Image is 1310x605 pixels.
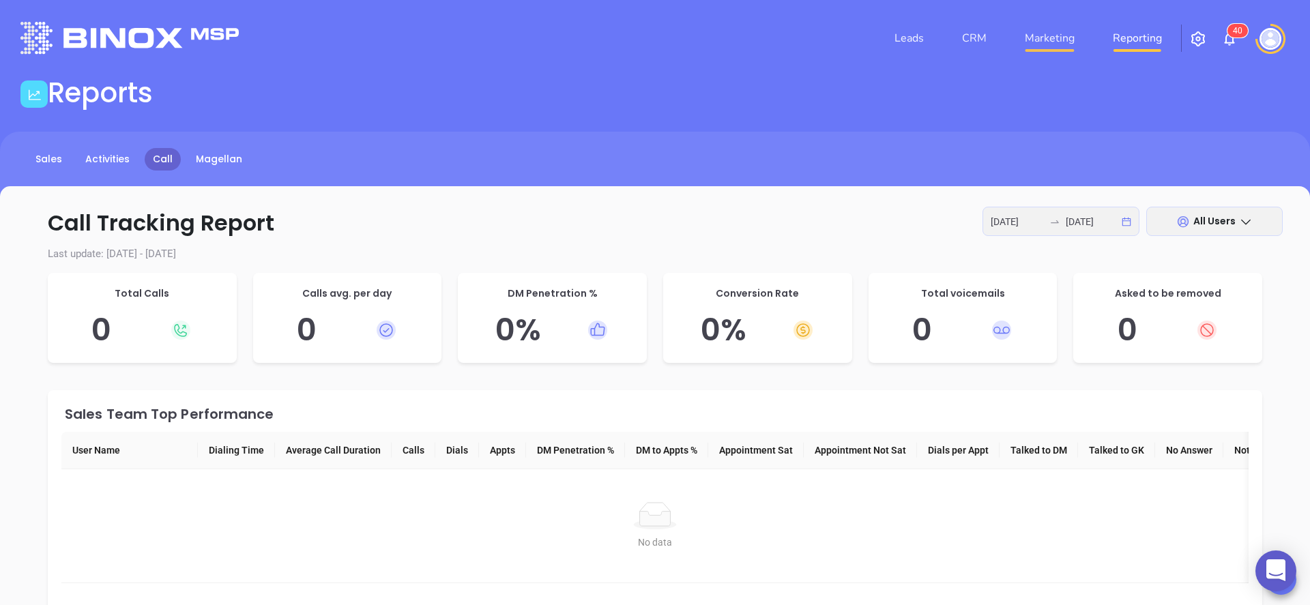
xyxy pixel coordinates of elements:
[882,312,1044,349] h5: 0
[1049,216,1060,227] span: to
[435,432,479,469] th: Dials
[61,312,223,349] h5: 0
[625,432,708,469] th: DM to Appts %
[991,214,1044,229] input: Start date
[20,22,239,54] img: logo
[882,286,1044,301] p: Total voicemails
[1049,216,1060,227] span: swap-right
[677,286,839,301] p: Conversion Rate
[1223,432,1308,469] th: Not Interested
[1087,312,1249,349] h5: 0
[198,432,275,469] th: Dialing Time
[479,432,526,469] th: Appts
[27,207,1283,239] p: Call Tracking Report
[889,25,929,52] a: Leads
[267,312,428,349] h5: 0
[1193,214,1236,228] span: All Users
[957,25,992,52] a: CRM
[275,432,392,469] th: Average Call Duration
[48,76,153,109] h1: Reports
[78,535,1232,550] div: No data
[1233,26,1238,35] span: 4
[27,246,1283,262] p: Last update: [DATE] - [DATE]
[1155,432,1223,469] th: No Answer
[65,407,1249,421] div: Sales Team Top Performance
[471,312,633,349] h5: 0 %
[392,432,435,469] th: Calls
[1078,432,1155,469] th: Talked to GK
[1260,28,1281,50] img: user
[804,432,917,469] th: Appointment Not Sat
[1238,26,1242,35] span: 0
[61,286,223,301] p: Total Calls
[61,432,198,469] th: User Name
[526,432,625,469] th: DM Penetration %
[1087,286,1249,301] p: Asked to be removed
[1221,31,1238,47] img: iconNotification
[708,432,804,469] th: Appointment Sat
[77,148,138,171] a: Activities
[1227,24,1248,38] sup: 40
[677,312,839,349] h5: 0 %
[267,286,428,301] p: Calls avg. per day
[145,148,181,171] a: Call
[27,148,70,171] a: Sales
[1190,31,1206,47] img: iconSetting
[1066,214,1119,229] input: End date
[917,432,1000,469] th: Dials per Appt
[1000,432,1078,469] th: Talked to DM
[471,286,633,301] p: DM Penetration %
[188,148,250,171] a: Magellan
[1107,25,1167,52] a: Reporting
[1019,25,1080,52] a: Marketing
